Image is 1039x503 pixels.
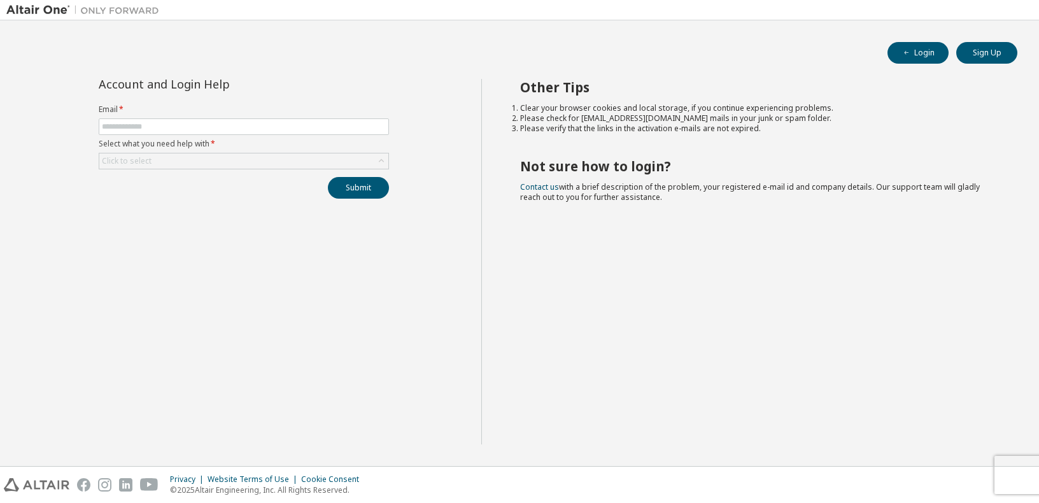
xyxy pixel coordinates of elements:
[520,79,995,96] h2: Other Tips
[99,79,331,89] div: Account and Login Help
[98,478,111,492] img: instagram.svg
[208,474,301,485] div: Website Terms of Use
[6,4,166,17] img: Altair One
[77,478,90,492] img: facebook.svg
[140,478,159,492] img: youtube.svg
[102,156,152,166] div: Click to select
[170,485,367,495] p: © 2025 Altair Engineering, Inc. All Rights Reserved.
[99,139,389,149] label: Select what you need help with
[4,478,69,492] img: altair_logo.svg
[887,42,949,64] button: Login
[119,478,132,492] img: linkedin.svg
[99,153,388,169] div: Click to select
[99,104,389,115] label: Email
[520,158,995,174] h2: Not sure how to login?
[956,42,1017,64] button: Sign Up
[520,103,995,113] li: Clear your browser cookies and local storage, if you continue experiencing problems.
[520,124,995,134] li: Please verify that the links in the activation e-mails are not expired.
[301,474,367,485] div: Cookie Consent
[170,474,208,485] div: Privacy
[328,177,389,199] button: Submit
[520,181,980,202] span: with a brief description of the problem, your registered e-mail id and company details. Our suppo...
[520,181,559,192] a: Contact us
[520,113,995,124] li: Please check for [EMAIL_ADDRESS][DOMAIN_NAME] mails in your junk or spam folder.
